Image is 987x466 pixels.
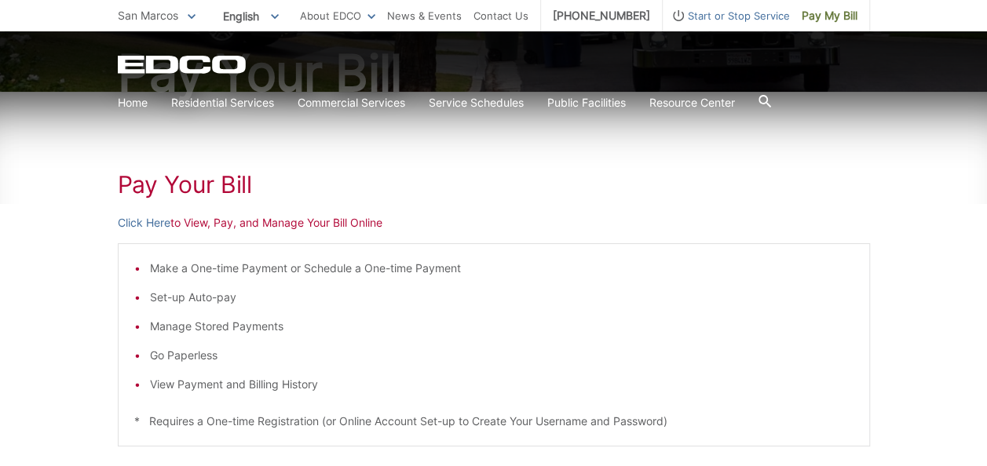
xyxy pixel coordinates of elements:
span: Pay My Bill [802,7,857,24]
li: Go Paperless [150,347,854,364]
p: to View, Pay, and Manage Your Bill Online [118,214,870,231]
a: Public Facilities [547,94,626,111]
li: Make a One-time Payment or Schedule a One-time Payment [150,260,854,277]
span: English [211,3,291,29]
a: Click Here [118,214,170,231]
h1: Pay Your Bill [118,170,870,198]
li: Manage Stored Payments [150,318,854,335]
a: Contact Us [473,7,528,24]
span: San Marcos [118,9,178,22]
p: * Requires a One-time Registration (or Online Account Set-up to Create Your Username and Password) [134,413,854,430]
a: Residential Services [171,94,274,111]
li: View Payment and Billing History [150,376,854,393]
a: Commercial Services [298,94,405,111]
a: Service Schedules [429,94,524,111]
a: News & Events [387,7,462,24]
a: Resource Center [649,94,735,111]
a: EDCD logo. Return to the homepage. [118,55,248,74]
a: Home [118,94,148,111]
li: Set-up Auto-pay [150,289,854,306]
a: About EDCO [300,7,375,24]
